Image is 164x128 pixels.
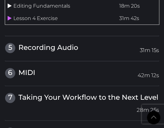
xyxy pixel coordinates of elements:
[140,43,159,54] span: 31m 15s
[138,68,159,79] span: 42m 12s
[5,92,159,103] a: 7Taking Your Workflow to the Next Level28m 25s
[5,93,15,103] span: 7
[5,68,159,78] a: 6MIDI42m 12s
[117,12,159,25] td: 31m 42s
[5,12,117,25] td: Lesson 4 Exercise
[18,43,78,52] span: Recording Audio
[18,68,35,77] span: MIDI
[18,93,158,102] span: Taking Your Workflow to the Next Level
[5,43,159,53] a: 5Recording Audio31m 15s
[5,68,15,78] span: 6
[137,103,159,114] span: 28m 25s
[5,43,15,53] span: 5
[147,111,160,124] a: Back to Top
